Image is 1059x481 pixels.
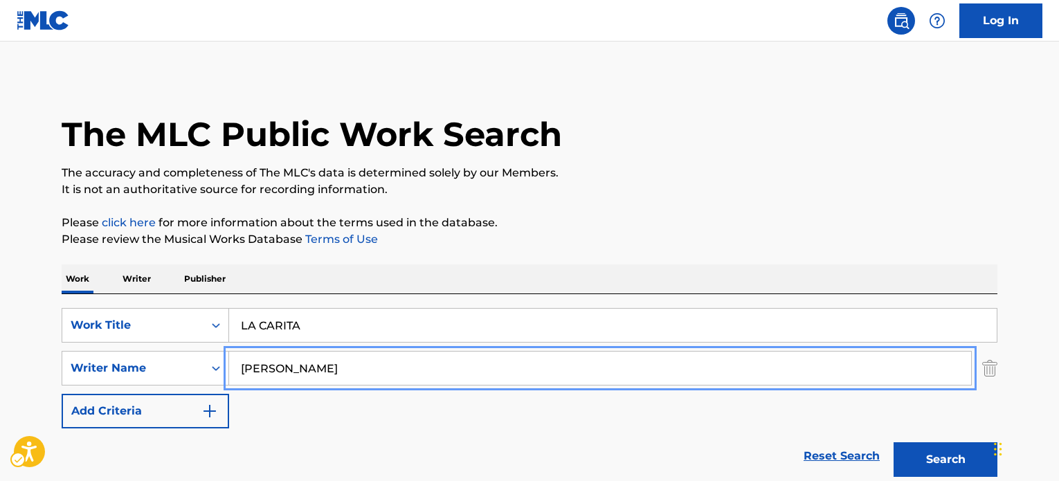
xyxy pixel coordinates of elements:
h1: The MLC Public Work Search [62,114,562,155]
a: Reset Search [797,441,887,471]
p: The accuracy and completeness of The MLC's data is determined solely by our Members. [62,165,997,181]
a: click here [102,216,156,229]
img: search [893,12,909,29]
div: Writer Name [71,360,195,376]
a: Log In [959,3,1042,38]
p: It is not an authoritative source for recording information. [62,181,997,198]
p: Please review the Musical Works Database [62,231,997,248]
input: Search... [229,309,997,342]
p: Please for more information about the terms used in the database. [62,215,997,231]
button: Add Criteria [62,394,229,428]
div: On [203,309,228,342]
div: Chat Widget [990,415,1059,481]
iframe: Hubspot Iframe [990,415,1059,481]
img: Delete Criterion [982,351,997,385]
img: MLC Logo [17,10,70,30]
input: Search... [229,352,971,385]
button: Search [894,442,997,477]
img: 9d2ae6d4665cec9f34b9.svg [201,403,218,419]
a: Terms of Use [302,233,378,246]
img: help [929,12,945,29]
p: Writer [118,264,155,293]
p: Publisher [180,264,230,293]
div: Work Title [71,317,195,334]
p: Work [62,264,93,293]
div: Drag [994,428,1002,470]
